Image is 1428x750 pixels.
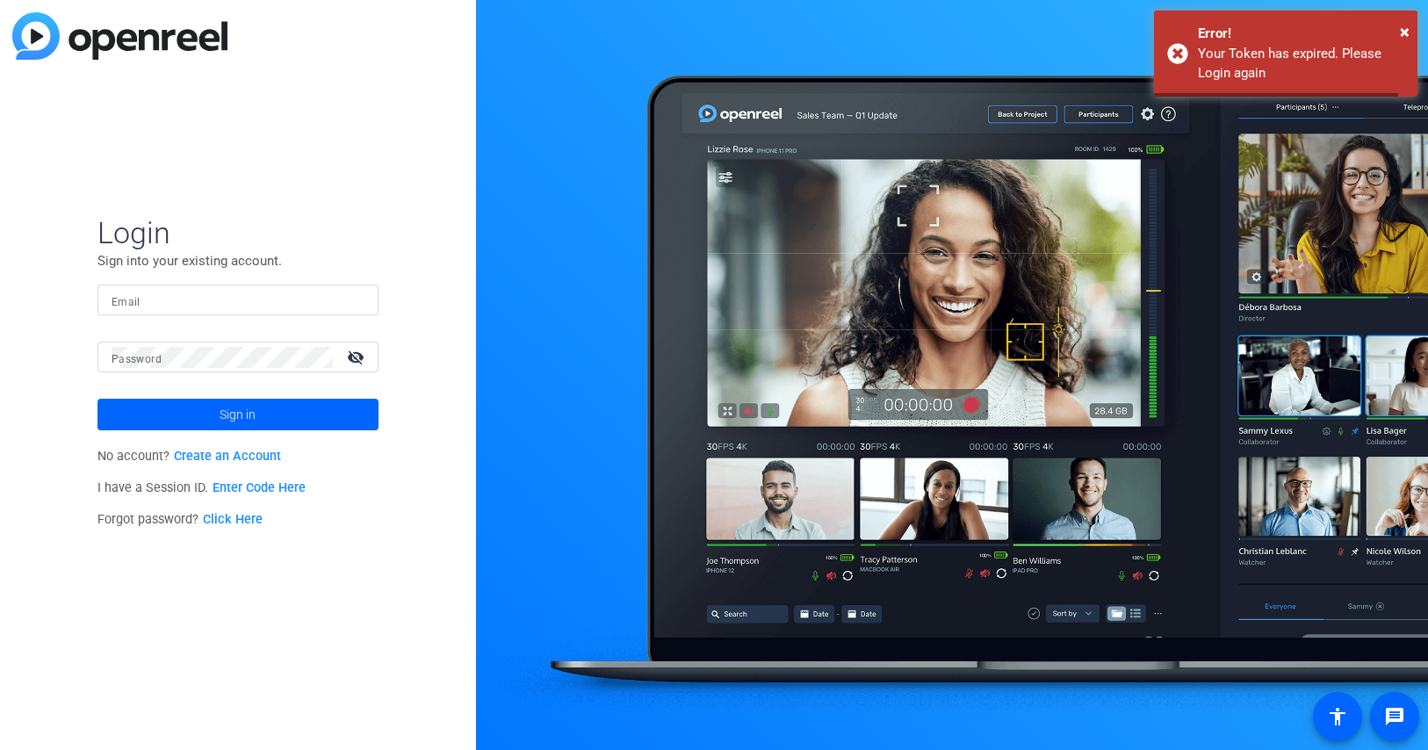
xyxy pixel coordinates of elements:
span: Login [97,214,379,251]
a: Click Here [203,512,263,527]
button: Close [1400,18,1410,45]
a: Enter Code Here [213,480,306,495]
img: blue-gradient.svg [12,12,227,60]
div: Error! [1198,24,1404,44]
div: Your Token has expired. Please Login again [1198,44,1404,83]
span: I have a Session ID. [97,480,306,495]
p: Sign into your existing account. [97,251,379,270]
mat-icon: visibility_off [336,344,379,370]
mat-icon: accessibility [1327,706,1348,727]
mat-label: Email [112,296,141,308]
span: No account? [97,449,281,464]
mat-label: Password [112,353,162,365]
mat-icon: message [1384,706,1405,727]
span: Sign in [220,393,256,436]
span: Forgot password? [97,512,263,527]
a: Create an Account [174,449,281,464]
span: × [1400,21,1410,42]
button: Sign in [97,399,379,430]
input: Enter Email Address [112,290,364,311]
